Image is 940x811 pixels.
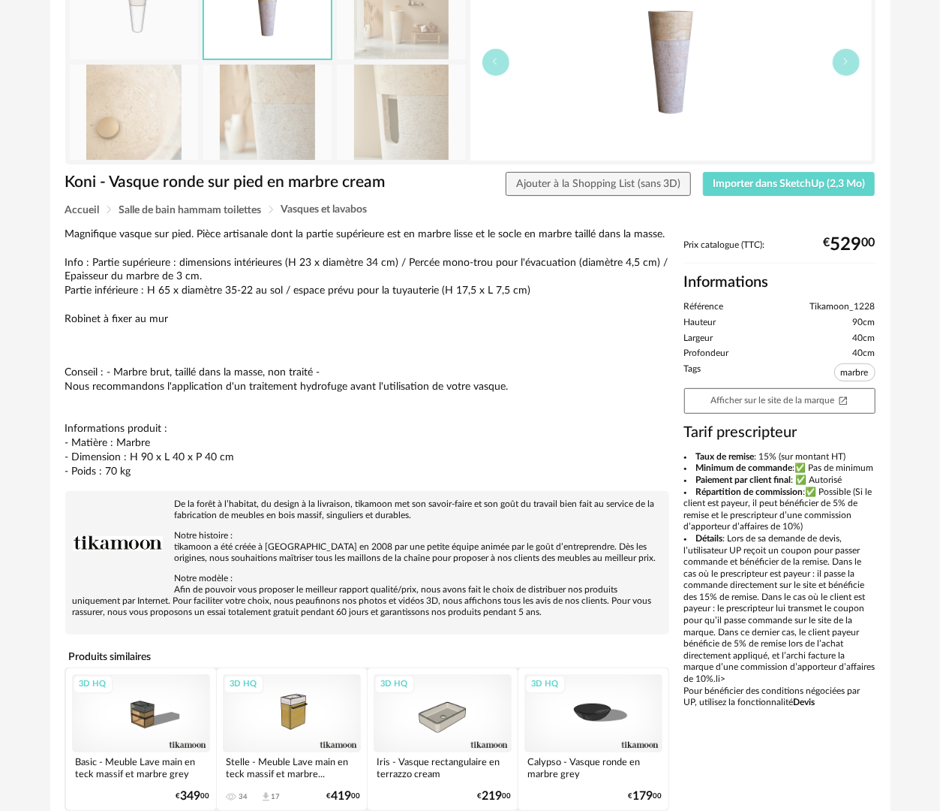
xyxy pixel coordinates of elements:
[684,363,701,384] span: Tags
[181,791,201,801] span: 349
[65,205,100,216] span: Accueil
[516,179,681,189] span: Ajouter à la Shopping List (sans 3D)
[684,317,716,329] span: Hauteur
[794,698,815,707] b: Devis
[684,273,875,292] h2: Informations
[374,675,415,694] div: 3D HQ
[478,791,512,801] div: € 00
[853,317,875,329] span: 90cm
[65,228,669,479] div: Conseil : - Marbre brut, taillé dans la masse, non traité - Nous recommandons l'application d'un ...
[260,791,272,803] span: Download icon
[281,204,368,215] span: Vasques et lavabos
[713,179,865,189] span: Importer dans SketchUp (2,3 Mo)
[217,668,367,810] a: 3D HQ Stelle - Meuble Lave main en teck massif et marbre... 34 Download icon 17 €41900
[633,791,653,801] span: 179
[524,752,662,782] div: Calypso - Vasque ronde en marbre grey
[684,463,875,475] li: :✅ Pas de minimum
[684,475,875,487] li: : ✅ Autorisé
[119,205,262,216] span: Salle de bain hammam toilettes
[368,668,518,810] a: 3D HQ Iris - Vasque rectangulaire en terrazzo cream €21900
[684,348,729,360] span: Profondeur
[327,791,361,801] div: € 00
[66,668,216,810] a: 3D HQ Basic - Meuble Lave main en teck massif et marbre grey €34900
[239,792,248,801] div: 34
[696,487,803,496] b: Répartition de commission
[684,333,713,345] span: Largeur
[684,487,875,533] li: :✅ Possible (Si le client est payeur, il peut bénéficier de 5% de remise et le prescripteur d’une...
[73,573,662,618] p: Notre modèle : Afin de pouvoir vous proposer le meilleur rapport qualité/prix, nous avons fait le...
[70,65,199,160] img: vasque-sur-pied-en-marbre-koni-cream-1228-htm
[838,395,848,405] span: Open In New icon
[224,675,264,694] div: 3D HQ
[65,647,669,668] h4: Produits similaires
[73,499,662,521] p: De la forêt à l’habitat, du design à la livraison, tikamoon met son savoir-faire et son goût du t...
[696,475,791,484] b: Paiement par client final
[834,363,875,381] span: marbre
[337,65,466,160] img: vasque-sur-pied-en-marbre-koni-cream-1228-htm
[853,348,875,360] span: 40cm
[176,791,210,801] div: € 00
[684,451,875,463] li: : 15% (sur montant HT)
[223,752,361,782] div: Stelle - Meuble Lave main en teck massif et marbre...
[629,791,662,801] div: € 00
[684,301,724,313] span: Référence
[65,204,875,216] div: Breadcrumb
[525,675,566,694] div: 3D HQ
[65,172,394,192] h1: Koni - Vasque ronde sur pied en marbre cream
[824,240,875,250] div: € 00
[696,463,793,472] b: Minimum de commande
[696,452,755,461] b: Taux de remise
[703,172,875,196] button: Importer dans SketchUp (2,3 Mo)
[65,228,669,355] p: Magnifique vasque sur pied. Pièce artisanale dont la partie supérieure est en marbre lisse et le ...
[203,65,332,160] img: vasque-sur-pied-en-marbre-koni-cream-1228-htm
[684,533,875,709] li: : Lors de sa demande de devis, l’utilisateur UP reçoit un coupon pour passer commande et bénéfici...
[853,333,875,345] span: 40cm
[684,388,875,414] a: Afficher sur le site de la marqueOpen In New icon
[272,792,281,801] div: 17
[72,752,210,782] div: Basic - Meuble Lave main en teck massif et marbre grey
[73,499,163,589] img: brand logo
[518,668,668,810] a: 3D HQ Calypso - Vasque ronde en marbre grey €17900
[684,423,875,442] h3: Tarif prescripteur
[830,240,862,250] span: 529
[332,791,352,801] span: 419
[506,172,691,196] button: Ajouter à la Shopping List (sans 3D)
[73,530,662,564] p: Notre histoire : tikamoon a été créée à [GEOGRAPHIC_DATA] en 2008 par une petite équipe animée pa...
[374,752,512,782] div: Iris - Vasque rectangulaire en terrazzo cream
[73,675,113,694] div: 3D HQ
[482,791,503,801] span: 219
[696,534,723,543] b: Détails
[810,301,875,313] span: Tikamoon_1228
[684,240,875,264] div: Prix catalogue (TTC):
